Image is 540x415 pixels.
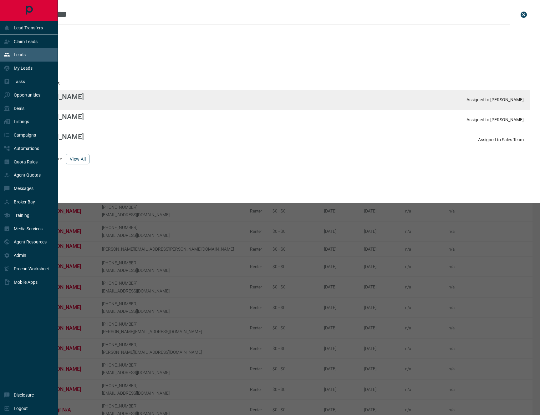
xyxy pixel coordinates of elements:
[466,117,524,122] p: Assigned to [PERSON_NAME]
[517,8,530,21] button: close search bar
[466,97,524,102] p: Assigned to [PERSON_NAME]
[24,150,530,168] div: ...and 220 more
[24,28,530,33] h3: name matches
[24,81,530,86] h3: phone matches
[66,154,90,164] button: view all
[24,176,530,181] h3: id matches
[478,137,524,142] p: Assigned to Sales Team
[24,55,530,60] h3: email matches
